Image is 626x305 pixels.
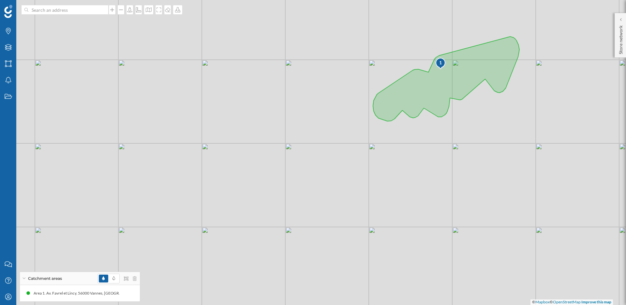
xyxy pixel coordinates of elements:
[618,23,624,54] p: Store network
[530,299,613,305] div: © ©
[4,5,12,18] img: Geoblink Logo
[435,57,445,69] div: 1
[535,299,550,304] a: Mapbox
[28,276,62,281] span: Catchment areas
[553,299,581,304] a: OpenStreetMap
[435,59,446,66] div: 1
[31,290,164,297] div: Area 1. Av. Favrel et Lincy, 56000 Vannes, [GEOGRAPHIC_DATA] (3' On foot)
[435,57,446,70] img: pois-map-marker.svg
[581,299,611,304] a: Improve this map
